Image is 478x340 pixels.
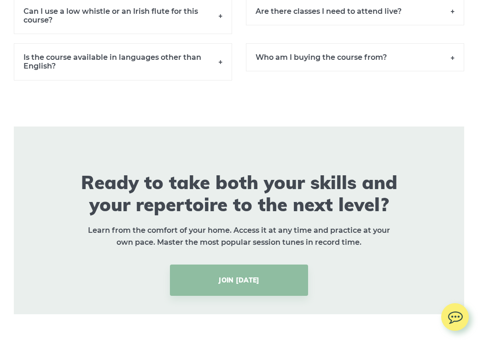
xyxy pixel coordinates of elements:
[88,226,390,247] strong: Learn from the comfort of your home. Access it at any time and practice at your own pace. Master ...
[14,43,232,80] h6: Is the course available in languages other than English?
[71,171,407,215] h2: Ready to take both your skills and your repertoire to the next level?
[441,303,469,327] img: chat.svg
[246,43,464,71] h6: Who am I buying the course from?
[170,265,308,296] a: JOIN [DATE]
